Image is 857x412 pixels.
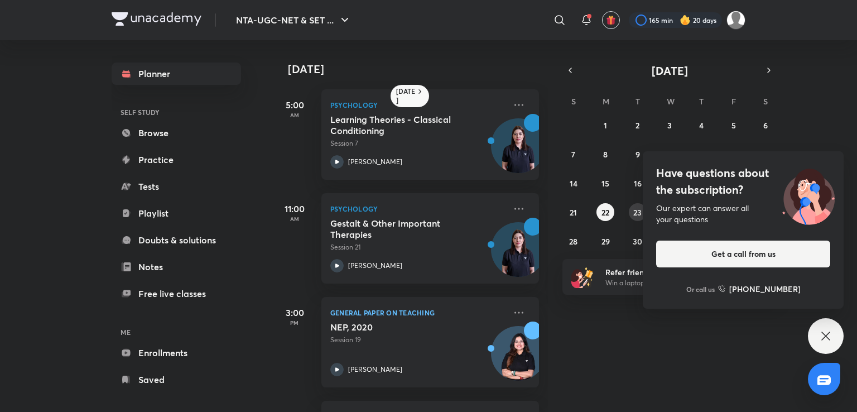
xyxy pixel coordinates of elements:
[330,322,469,333] h5: NEP, 2020
[112,63,241,85] a: Planner
[680,15,691,26] img: streak
[112,202,241,224] a: Playlist
[604,120,607,131] abbr: September 1, 2025
[731,120,736,131] abbr: September 5, 2025
[578,63,761,78] button: [DATE]
[596,203,614,221] button: September 22, 2025
[112,148,241,171] a: Practice
[348,157,402,167] p: [PERSON_NAME]
[569,236,577,247] abbr: September 28, 2025
[773,165,844,225] img: ttu_illustration_new.svg
[272,306,317,319] h5: 3:00
[330,114,469,136] h5: Learning Theories - Classical Conditioning
[635,149,640,160] abbr: September 9, 2025
[634,178,642,189] abbr: September 16, 2025
[605,266,743,278] h6: Refer friends
[633,236,642,247] abbr: September 30, 2025
[596,116,614,134] button: September 1, 2025
[571,266,594,288] img: referral
[492,124,545,178] img: Avatar
[757,145,774,163] button: September 13, 2025
[112,12,201,26] img: Company Logo
[330,335,505,345] p: Session 19
[763,120,768,131] abbr: September 6, 2025
[288,63,550,76] h4: [DATE]
[686,284,715,294] p: Or call us
[272,98,317,112] h5: 5:00
[330,202,505,215] p: Psychology
[730,149,737,160] abbr: September 12, 2025
[112,229,241,251] a: Doubts & solutions
[667,96,675,107] abbr: Wednesday
[596,232,614,250] button: September 29, 2025
[112,282,241,305] a: Free live classes
[596,174,614,192] button: September 15, 2025
[492,332,545,386] img: Avatar
[571,149,575,160] abbr: September 7, 2025
[699,120,704,131] abbr: September 4, 2025
[602,11,620,29] button: avatar
[606,15,616,25] img: avatar
[605,278,743,288] p: Win a laptop, vouchers & more
[629,174,647,192] button: September 16, 2025
[112,368,241,391] a: Saved
[272,112,317,118] p: AM
[112,342,241,364] a: Enrollments
[330,138,505,148] p: Session 7
[667,120,672,131] abbr: September 3, 2025
[656,241,830,267] button: Get a call from us
[348,365,402,375] p: [PERSON_NAME]
[396,87,416,105] h6: [DATE]
[570,207,577,218] abbr: September 21, 2025
[492,228,545,282] img: Avatar
[272,319,317,326] p: PM
[330,98,505,112] p: Psychology
[272,202,317,215] h5: 11:00
[229,9,358,31] button: NTA-UGC-NET & SET ...
[565,145,582,163] button: September 7, 2025
[629,203,647,221] button: September 23, 2025
[661,145,678,163] button: September 10, 2025
[112,256,241,278] a: Notes
[112,122,241,144] a: Browse
[571,96,576,107] abbr: Sunday
[601,178,609,189] abbr: September 15, 2025
[763,96,768,107] abbr: Saturday
[729,283,801,295] h6: [PHONE_NUMBER]
[665,149,673,160] abbr: September 10, 2025
[633,207,642,218] abbr: September 23, 2025
[565,232,582,250] button: September 28, 2025
[272,215,317,222] p: AM
[112,103,241,122] h6: SELF STUDY
[726,11,745,30] img: Atia khan
[656,203,830,225] div: Our expert can answer all your questions
[629,232,647,250] button: September 30, 2025
[692,116,710,134] button: September 4, 2025
[565,203,582,221] button: September 21, 2025
[570,178,577,189] abbr: September 14, 2025
[330,242,505,252] p: Session 21
[731,96,736,107] abbr: Friday
[725,116,743,134] button: September 5, 2025
[661,116,678,134] button: September 3, 2025
[629,145,647,163] button: September 9, 2025
[718,283,801,295] a: [PHONE_NUMBER]
[112,175,241,198] a: Tests
[635,120,639,131] abbr: September 2, 2025
[757,116,774,134] button: September 6, 2025
[330,218,469,240] h5: Gestalt & Other Important Therapies
[601,207,609,218] abbr: September 22, 2025
[330,306,505,319] p: General Paper on Teaching
[652,63,688,78] span: [DATE]
[656,165,830,198] h4: Have questions about the subscription?
[348,261,402,271] p: [PERSON_NAME]
[603,96,609,107] abbr: Monday
[603,149,608,160] abbr: September 8, 2025
[596,145,614,163] button: September 8, 2025
[601,236,610,247] abbr: September 29, 2025
[699,96,704,107] abbr: Thursday
[112,12,201,28] a: Company Logo
[112,323,241,342] h6: ME
[762,149,769,160] abbr: September 13, 2025
[692,145,710,163] button: September 11, 2025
